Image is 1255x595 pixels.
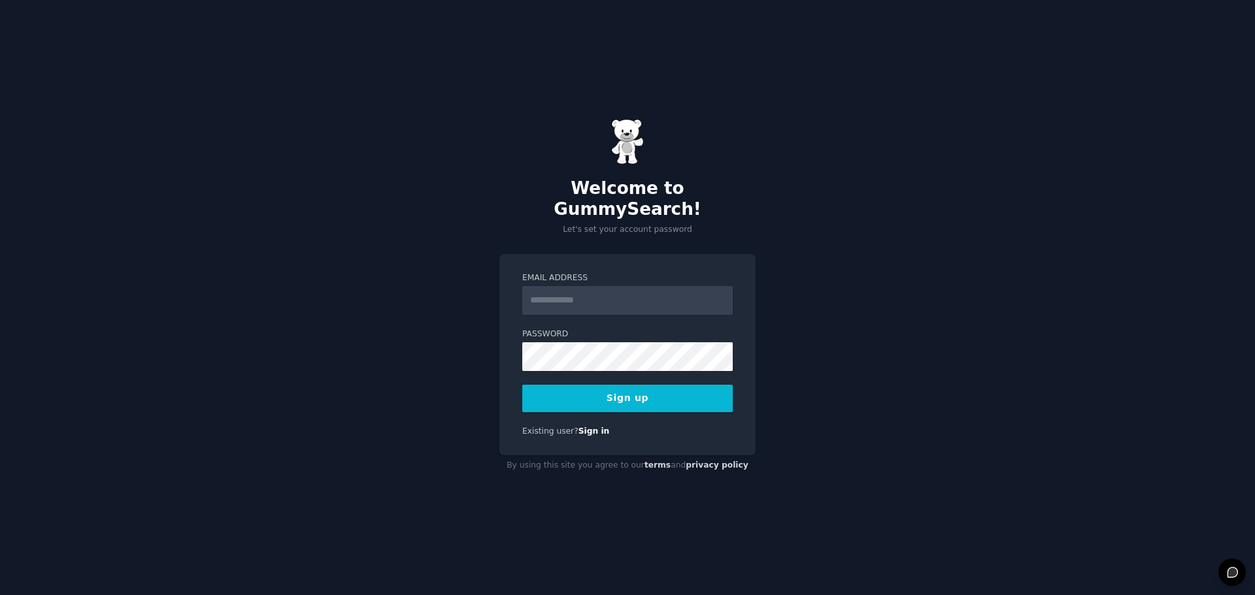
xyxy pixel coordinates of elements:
[499,224,756,236] p: Let's set your account password
[499,455,756,476] div: By using this site you agree to our and
[686,460,748,470] a: privacy policy
[522,385,733,412] button: Sign up
[499,178,756,219] h2: Welcome to GummySearch!
[522,272,733,284] label: Email Address
[522,426,578,436] span: Existing user?
[644,460,671,470] a: terms
[522,329,733,340] label: Password
[578,426,610,436] a: Sign in
[611,119,644,165] img: Gummy Bear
